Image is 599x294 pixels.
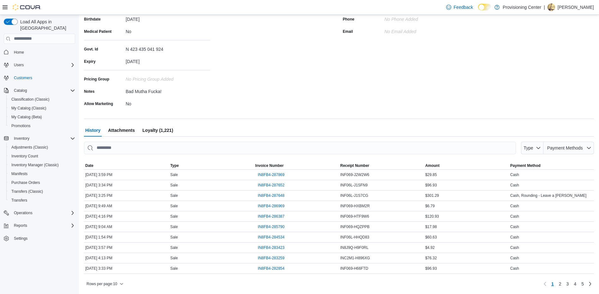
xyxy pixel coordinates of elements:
button: IN8FB4-284534 [255,233,287,241]
span: [DATE] 4:13 PM [85,256,112,261]
span: IN8FB4-286969 [258,203,285,209]
span: INF06L-J1S7CG [340,193,368,198]
span: IN8J9Q-H9F0RL [340,245,368,250]
span: Invoice Number [255,163,284,168]
span: Dark Mode [478,10,478,11]
span: [DATE] 9:49 AM [85,203,112,209]
a: Transfers [9,197,30,204]
span: [DATE] 4:16 PM [85,214,112,219]
span: [DATE] 3:25 PM [85,193,112,198]
button: Operations [11,209,35,217]
button: Type [169,162,254,169]
span: IN8FB4-284534 [258,235,285,240]
span: Inventory Count [11,154,38,159]
div: No [126,26,210,34]
span: Type [524,145,533,150]
span: Sale [170,256,178,261]
button: Transfers [6,196,78,205]
span: Feedback [454,4,473,10]
span: Cash [510,256,519,261]
a: Classification (Classic) [9,96,52,103]
span: Transfers [11,198,27,203]
span: [DATE] 3:59 PM [85,172,112,177]
span: My Catalog (Classic) [9,104,75,112]
span: INC2M1-H896XG [340,256,370,261]
span: INF06L-HHQD83 [340,235,369,240]
a: Page 5 of 5 [579,279,586,289]
label: Birthdate [84,17,101,22]
span: Cash [510,266,519,271]
a: Home [11,49,27,56]
span: Attachments [108,124,135,137]
button: Payment Method [509,162,594,169]
span: Cash [510,203,519,209]
button: Transfers (Classic) [6,187,78,196]
input: Dark Mode [478,4,491,10]
div: $60.63 [424,233,509,241]
span: IN8FB4-287869 [258,172,285,177]
button: Inventory [1,134,78,143]
span: Sale [170,214,178,219]
nav: Pagination for table: [541,279,594,289]
button: My Catalog (Classic) [6,104,78,113]
a: My Catalog (Beta) [9,113,45,121]
span: Sale [170,172,178,177]
span: Transfers (Classic) [9,188,75,195]
div: $120.93 [424,213,509,220]
button: Inventory [11,135,32,142]
label: Phone [343,17,355,22]
div: No Email added [385,26,416,34]
span: Promotions [11,123,31,128]
span: Manifests [9,170,75,178]
span: Classification (Classic) [11,97,50,102]
span: Operations [14,210,33,215]
span: Settings [11,234,75,242]
button: Amount [424,162,509,169]
span: Cash [510,245,519,250]
span: Loyalty (1,221) [142,124,173,137]
button: Classification (Classic) [6,95,78,104]
span: History [85,124,100,137]
span: Cash [510,235,519,240]
span: [DATE] 3:57 PM [85,245,112,250]
button: Inventory Count [6,152,78,161]
span: IN8FB4-285790 [258,224,285,229]
button: Previous page [541,280,549,288]
span: Customers [14,75,32,80]
span: Load All Apps in [GEOGRAPHIC_DATA] [18,19,75,31]
span: My Catalog (Classic) [11,106,46,111]
span: Settings [14,236,27,241]
span: Sale [170,183,178,188]
span: Adjustments (Classic) [11,145,48,150]
button: IN8FB4-287648 [255,192,287,199]
span: Cash, Rounding - Leave a [PERSON_NAME] [510,193,586,198]
span: INF069-HQZPPB [340,224,369,229]
a: Customers [11,74,35,82]
span: 3 [566,281,569,287]
a: Manifests [9,170,30,178]
button: IN8FB4-285790 [255,223,287,231]
span: Payment Methods [547,145,583,150]
div: Bad Mutha Fucka! [126,86,210,94]
div: [DATE] [126,56,210,64]
div: $29.85 [424,171,509,179]
button: IN8FB4-283259 [255,254,287,262]
span: Amount [425,163,440,168]
span: INF069-J2W2W6 [340,172,369,177]
button: Operations [1,209,78,217]
a: Page 3 of 5 [564,279,572,289]
span: Type [170,163,179,168]
span: Classification (Classic) [9,96,75,103]
button: Date [84,162,169,169]
span: Inventory Manager (Classic) [9,161,75,169]
button: Adjustments (Classic) [6,143,78,152]
span: IN8FB4-283423 [258,245,285,250]
div: [DATE] [126,14,210,22]
a: Adjustments (Classic) [9,144,51,151]
span: Sale [170,224,178,229]
a: Feedback [444,1,476,14]
label: Expiry [84,59,96,64]
a: Purchase Orders [9,179,43,186]
span: Payment Method [510,163,541,168]
button: My Catalog (Beta) [6,113,78,121]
